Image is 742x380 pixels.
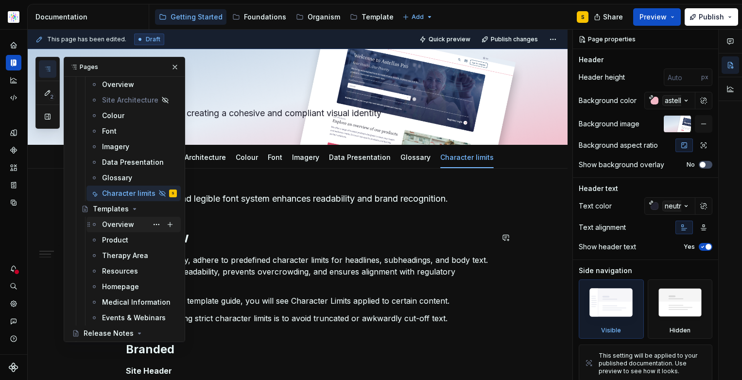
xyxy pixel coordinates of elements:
[579,96,637,105] div: Background color
[86,108,181,123] a: Colour
[603,12,623,22] span: Share
[8,11,19,23] img: b2369ad3-f38c-46c1-b2a2-f2452fdbdcd2.png
[102,142,129,152] div: Imagery
[102,80,134,89] div: Overview
[397,147,434,167] div: Glossary
[6,278,21,294] button: Search ⌘K
[579,266,632,276] div: Side navigation
[171,12,223,22] div: Getting Started
[264,147,286,167] div: Font
[102,220,134,229] div: Overview
[64,57,185,77] div: Pages
[325,147,395,167] div: Data Presentation
[6,261,21,276] button: Notifications
[102,126,117,136] div: Font
[670,327,690,334] div: Hidden
[146,192,493,206] div: A clear and legible font system enhances readability and brand recognition.
[77,341,181,357] a: WIP
[124,105,491,121] textarea: Style guide for creating a cohesive and compliant visual identity
[102,173,132,183] div: Glossary
[6,37,21,53] a: Home
[102,251,148,260] div: Therapy Area
[102,189,155,198] div: Character limits
[232,147,262,167] div: Colour
[599,352,706,375] div: This setting will be applied to your published documentation. Use preview to see how it looks.
[644,197,695,215] button: neutral-900
[126,312,493,324] p: The aim of having strict character limits is to avoid truncated or awkwardly cut-off text.
[126,366,172,376] strong: Site Header
[86,232,181,248] a: Product
[491,35,538,43] span: Publish changes
[579,279,644,339] div: Visible
[308,12,340,22] div: Organism
[699,12,724,22] span: Publish
[6,55,21,70] a: Documentation
[102,313,166,323] div: Events & Webinars
[6,195,21,210] div: Data sources
[579,119,639,129] div: Background image
[479,33,542,46] button: Publish changes
[86,217,181,232] a: Overview
[86,92,181,108] a: Site Architecture
[126,295,493,307] p: Throughout the template guide, you will see Character Limits applied to certain content.
[436,147,498,167] div: Character limits
[268,153,282,161] a: Font
[126,342,493,357] h2: Branded
[86,263,181,279] a: Resources
[412,13,424,21] span: Add
[86,139,181,155] a: Imagery
[102,282,139,292] div: Homepage
[86,279,181,294] a: Homepage
[687,161,695,169] label: No
[6,313,21,329] div: Contact support
[579,223,626,232] div: Text alignment
[648,279,713,339] div: Hidden
[48,93,55,101] span: 2
[329,153,391,161] a: Data Presentation
[685,8,738,26] button: Publish
[639,12,667,22] span: Preview
[684,243,695,251] label: Yes
[47,35,126,43] span: This page has been edited.
[601,327,621,334] div: Visible
[400,153,431,161] a: Glossary
[416,33,475,46] button: Quick preview
[6,160,21,175] a: Assets
[172,189,174,198] div: S
[292,153,319,161] a: Imagery
[126,229,493,246] h1: Overview
[6,72,21,88] a: Analytics
[579,201,612,211] div: Text color
[633,8,681,26] button: Preview
[86,123,181,139] a: Font
[644,92,695,109] button: astellasRed-100
[102,266,138,276] div: Resources
[170,153,226,161] a: Site Architecture
[6,125,21,140] a: Design tokens
[6,142,21,158] a: Components
[429,35,470,43] span: Quick preview
[77,201,181,217] a: Templates
[155,7,397,27] div: Page tree
[292,9,344,25] a: Organism
[9,363,18,372] svg: Supernova Logo
[102,235,128,245] div: Product
[84,328,134,338] div: Release Notes
[440,153,494,161] a: Character limits
[68,326,181,341] a: Release Notes
[86,155,181,170] a: Data Presentation
[579,55,604,65] div: Header
[6,90,21,105] div: Code automation
[93,204,129,214] div: Templates
[579,72,625,82] div: Header height
[579,242,636,252] div: Show header text
[102,95,158,105] div: Site Architecture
